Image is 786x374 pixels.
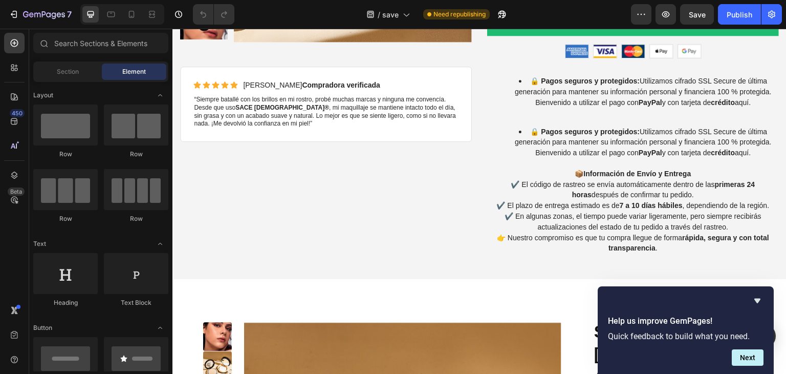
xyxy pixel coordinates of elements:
[67,8,72,20] p: 7
[411,141,518,149] strong: Información de Envío y Entrega
[4,4,76,25] button: 7
[608,331,763,341] p: Quick feedback to build what you need.
[324,205,597,224] span: 👉 Nuestro compromiso es que tu compra llegue de forma .
[539,120,563,128] strong: crédito
[402,141,518,149] span: 📦
[172,29,786,374] iframe: Design area
[8,188,25,196] div: Beta
[152,320,168,336] span: Toggle open
[33,298,98,307] div: Heading
[680,4,714,25] button: Save
[33,214,98,223] div: Row
[433,10,486,19] span: Need republishing
[342,48,599,78] span: Utilizamos cifrado SSL Secure de última generación para mantener su información personal y financ...
[436,205,597,224] strong: rápida, segura y con total transparencia
[33,33,168,53] input: Search Sections & Elements
[31,294,59,322] img: https://cbu01.alicdn.com/img/ibank/O1CN01lbGawY1CUyXmnzM0G_!!2212145980085-0-cib.jpg
[382,9,399,20] span: save
[122,67,146,76] span: Element
[342,99,599,129] span: Utilizamos cifrado SSL Secure de última generación para mantener su información personal y financ...
[751,295,763,307] button: Hide survey
[466,120,490,128] strong: PayPal
[358,48,467,56] strong: 🔒 Pagos seguros y protegidos:
[33,91,53,100] span: Layout
[324,173,597,181] span: ✔️ El plazo de entrega estimado es de , dependiendo de la región.
[31,323,59,351] img: http://cbu01.alicdn.com/img/ibank/O1CN01Kxrhaf1CUyaI9CagV_!!2212145980085-0-cib.jpg
[33,239,46,248] span: Text
[447,173,510,181] strong: 7 a 10 días hábiles
[33,150,98,159] div: Row
[193,4,234,25] div: Undo/Redo
[104,214,168,223] div: Row
[152,236,168,252] span: Toggle open
[104,150,168,159] div: Row
[104,298,168,307] div: Text Block
[332,183,589,202] span: ✔️ En algunas zonas, el tiempo puede variar ligeramente, pero siempre recibirás actualizaciones d...
[689,10,706,19] span: Save
[466,70,490,78] strong: PayPal
[539,70,563,78] strong: crédito
[378,9,380,20] span: /
[358,99,467,107] strong: 🔒 Pagos seguros y protegidos:
[718,4,761,25] button: Publish
[152,87,168,103] span: Toggle open
[339,152,583,171] span: ✔️ El código de rastreo se envía automáticamente dentro de las después de confirmar tu pedido.
[10,109,25,117] div: 450
[608,315,763,327] h2: Help us improve GemPages!
[57,67,79,76] span: Section
[315,38,606,88] div: Rich Text Editor. Editing area: main
[732,349,763,366] button: Next question
[33,323,52,333] span: Button
[608,295,763,366] div: Help us improve GemPages!
[727,9,752,20] div: Publish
